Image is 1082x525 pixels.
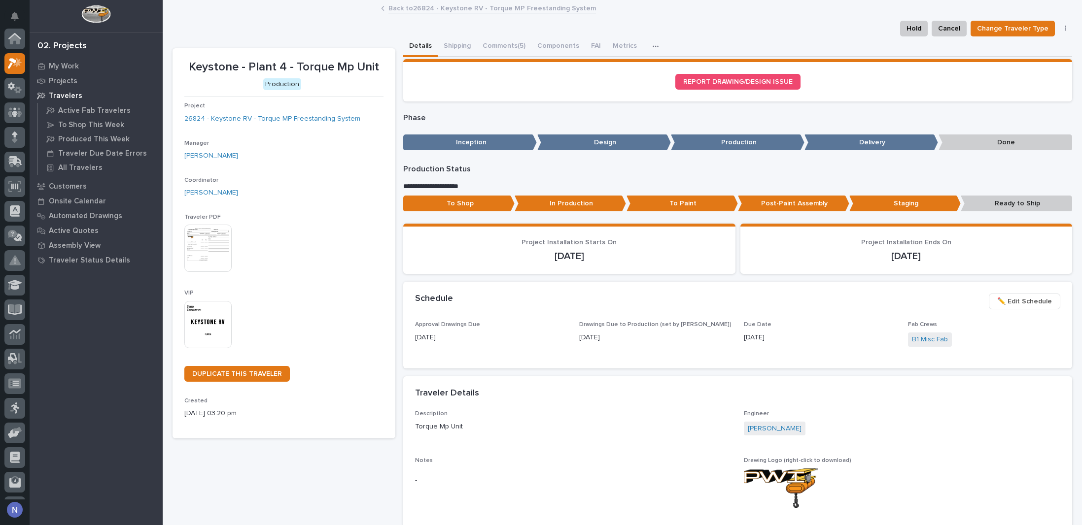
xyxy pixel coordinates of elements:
span: Project [184,103,205,109]
p: Produced This Week [58,135,130,144]
p: To Shop This Week [58,121,124,130]
a: Active Quotes [30,223,163,238]
a: [PERSON_NAME] [184,188,238,198]
p: Design [537,134,671,151]
h2: Traveler Details [415,388,479,399]
span: Coordinator [184,177,218,183]
p: Delivery [804,134,938,151]
h2: Schedule [415,294,453,304]
img: qJOjQrw94AXEvYhPqNWNpuJYSrGTD9rokiSliTdWrsE [744,468,818,508]
span: REPORT DRAWING/DESIGN ISSUE [683,78,793,85]
p: Onsite Calendar [49,197,106,206]
span: Approval Drawings Due [415,322,480,328]
a: Assembly View [30,238,163,253]
a: [PERSON_NAME] [184,151,238,161]
p: [DATE] [415,332,567,343]
p: My Work [49,62,79,71]
p: Post-Paint Assembly [738,196,849,212]
span: Project Installation Starts On [522,239,617,246]
a: Traveler Due Date Errors [38,146,163,160]
a: REPORT DRAWING/DESIGN ISSUE [675,74,801,90]
p: Customers [49,182,87,191]
a: Back to26824 - Keystone RV - Torque MP Freestanding System [388,2,596,13]
div: 02. Projects [37,41,87,52]
span: DUPLICATE THIS TRAVELER [192,370,282,377]
span: Hold [907,23,921,34]
button: Details [403,36,438,57]
button: ✏️ Edit Schedule [989,294,1060,309]
span: Created [184,398,208,404]
a: Travelers [30,88,163,103]
span: Engineer [744,411,769,417]
div: Production [263,78,301,91]
a: All Travelers [38,161,163,174]
p: All Travelers [58,164,103,172]
button: Metrics [607,36,643,57]
a: To Shop This Week [38,118,163,131]
p: Keystone - Plant 4 - Torque Mp Unit [184,60,384,74]
p: Production [671,134,804,151]
p: Traveler Status Details [49,256,130,265]
span: Traveler PDF [184,214,221,220]
span: Drawings Due to Production (set by [PERSON_NAME]) [579,322,732,328]
p: Travelers [49,92,82,100]
p: In Production [515,196,626,212]
span: Drawing Logo (right-click to download) [744,458,851,463]
a: Active Fab Travelers [38,103,163,117]
p: - [415,475,732,486]
button: Change Traveler Type [971,21,1055,36]
a: Customers [30,179,163,194]
a: DUPLICATE THIS TRAVELER [184,366,290,382]
span: Change Traveler Type [977,23,1048,34]
button: Notifications [4,6,25,27]
span: ✏️ Edit Schedule [997,295,1052,307]
p: Torque Mp Unit [415,422,732,432]
p: To Shop [403,196,515,212]
p: Automated Drawings [49,212,122,221]
p: Assembly View [49,241,101,250]
span: Description [415,411,448,417]
button: users-avatar [4,499,25,520]
p: Done [939,134,1072,151]
p: Inception [403,134,537,151]
p: [DATE] [752,250,1060,262]
p: [DATE] 03:20 pm [184,408,384,419]
p: [DATE] [744,332,896,343]
a: [PERSON_NAME] [748,424,802,434]
span: Project Installation Ends On [861,239,951,246]
span: VIP [184,290,194,296]
p: [DATE] [415,250,723,262]
p: Production Status [403,164,1072,174]
a: My Work [30,59,163,73]
p: Phase [403,113,1072,123]
button: FAI [585,36,607,57]
span: Due Date [744,322,771,328]
p: To Paint [627,196,738,212]
div: Notifications [12,12,25,28]
img: Workspace Logo [81,5,110,23]
a: Produced This Week [38,132,163,146]
a: Projects [30,73,163,88]
button: Cancel [932,21,967,36]
p: Projects [49,77,77,86]
a: Automated Drawings [30,208,163,223]
a: Traveler Status Details [30,253,163,267]
button: Comments (5) [477,36,531,57]
span: Manager [184,140,209,146]
p: Staging [849,196,961,212]
p: [DATE] [579,332,732,343]
span: Notes [415,458,433,463]
a: 26824 - Keystone RV - Torque MP Freestanding System [184,114,360,124]
p: Traveler Due Date Errors [58,149,147,158]
button: Components [531,36,585,57]
button: Hold [900,21,928,36]
span: Cancel [938,23,960,34]
span: Fab Crews [908,322,937,328]
p: Active Fab Travelers [58,106,131,115]
p: Active Quotes [49,227,99,235]
button: Shipping [438,36,477,57]
a: Onsite Calendar [30,194,163,208]
a: B1 Misc Fab [912,334,948,345]
p: Ready to Ship [961,196,1072,212]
